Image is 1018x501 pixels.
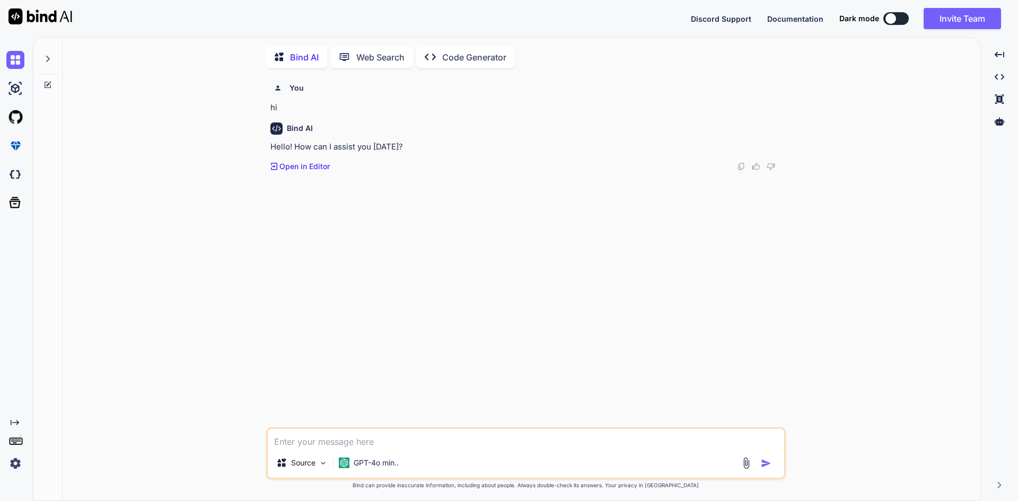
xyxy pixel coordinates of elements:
[737,162,745,171] img: copy
[6,51,24,69] img: chat
[767,13,823,24] button: Documentation
[354,458,399,468] p: GPT-4o min..
[761,458,771,469] img: icon
[6,454,24,472] img: settings
[442,51,506,64] p: Code Generator
[289,83,304,93] h6: You
[6,80,24,98] img: ai-studio
[6,108,24,126] img: githubLight
[6,165,24,183] img: darkCloudIdeIcon
[839,13,879,24] span: Dark mode
[767,14,823,23] span: Documentation
[291,458,315,468] p: Source
[691,14,751,23] span: Discord Support
[270,141,784,153] p: Hello! How can I assist you [DATE]?
[924,8,1001,29] button: Invite Team
[691,13,751,24] button: Discord Support
[287,123,313,134] h6: Bind AI
[752,162,760,171] img: like
[290,51,319,64] p: Bind AI
[8,8,72,24] img: Bind AI
[740,457,752,469] img: attachment
[279,161,330,172] p: Open in Editor
[356,51,405,64] p: Web Search
[6,137,24,155] img: premium
[266,481,786,489] p: Bind can provide inaccurate information, including about people. Always double-check its answers....
[767,162,775,171] img: dislike
[319,459,328,468] img: Pick Models
[339,458,349,468] img: GPT-4o mini
[270,102,784,114] p: hi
